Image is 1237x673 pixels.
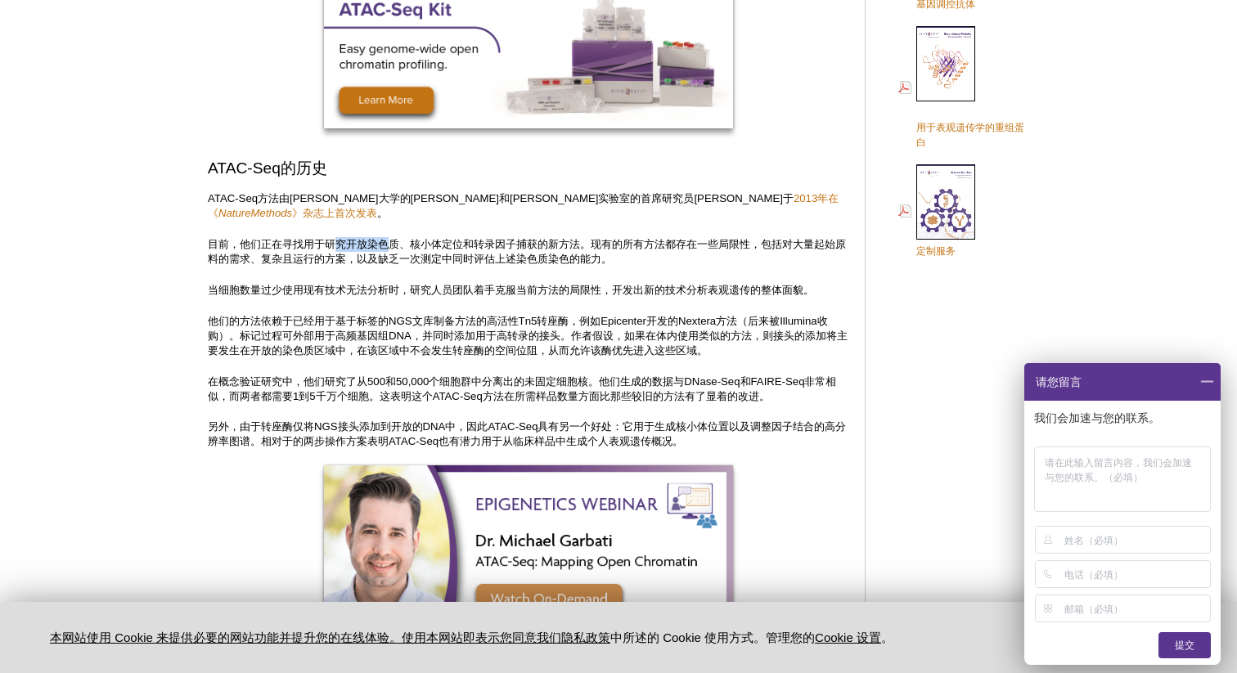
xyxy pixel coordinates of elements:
[881,630,893,644] font: 。
[1175,639,1194,651] font: 提交
[815,630,881,644] font: Cookie 设置
[218,207,292,219] font: NatureMethods
[208,375,836,402] font: 在概念验证研究中，他们研究了从500和50,000个细胞群中分离出的未固定细胞核。他们生成的数据与DNase-Seq和FAIRE-Seq非常相似，而两者都需要1到5千万个细胞。这表明这个ATAC...
[1064,527,1208,553] input: 姓名（必填）
[324,465,733,636] img: 免费ATAC-Seq网络研讨会
[208,159,327,177] font: ATAC-Seq的历史
[208,284,814,296] font: 当细胞数量过少使用现有技术无法分析时，研究人员团队着手克服当前方法的局限性，开发出新的技术分析表观遗传的整体面貌。
[916,164,975,240] img: 定制服务封面
[916,122,995,133] font: 用于表观遗传学的
[377,207,388,219] font: 。
[292,207,377,219] font: 》杂志上首次发表
[916,122,1024,148] font: 重组蛋白
[1036,375,1082,388] font: 请您留言
[898,25,1029,151] a: 用于表观遗传学的重组蛋白
[1064,561,1208,587] input: 电话（必填）
[916,26,975,101] img: Rec_prots_140604_cover_web_70x200
[208,238,846,265] font: 目前，他们正在寻找用于研究开放染色质、核小体定位和转录因子捕获的新方法。现有的所有方法都存在一些局限性，包括对大量起始原料的需求、复杂且运行的方案，以及缺乏一次测定中同时评估上述染色质染色的能力。
[898,163,975,260] a: 定制服务
[208,420,847,447] font: 另外，由于转座酶仅将NGS接头添加到开放的DNA中，因此ATAC-Seq具有另一个好处：它用于生成核小体位置以及调整因子结合的高分辨率图谱。相对于的两步操作方案表明ATAC-Seq也有潜力用于从...
[50,630,610,644] a: 本网站使用 Cookie 来提供必要的网站功能并提升您的在线体验。使用本网站即表示您同意我们隐私政策
[916,245,956,257] font: 定制服务
[1034,411,1160,424] font: 我们会加速与您的联系。
[1064,595,1208,621] input: 邮箱（必填）
[610,630,753,644] font: 中所述的 Cookie 使用方式
[753,630,815,644] font: 。管理您的
[208,192,794,204] font: ATAC-Seq方法由[PERSON_NAME]大学的[PERSON_NAME]和[PERSON_NAME]实验室的首席研究员[PERSON_NAME]于
[208,315,848,357] font: 他们的方法依赖于已经用于基于标签的NGS文库制备方法的高活性Tn5转座酶，例如Epicenter开发的Nextera方法（后来被Illumina收购）。标记过程可外部用于高频基因组DNA，并同时...
[815,630,881,646] button: Cookie 设置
